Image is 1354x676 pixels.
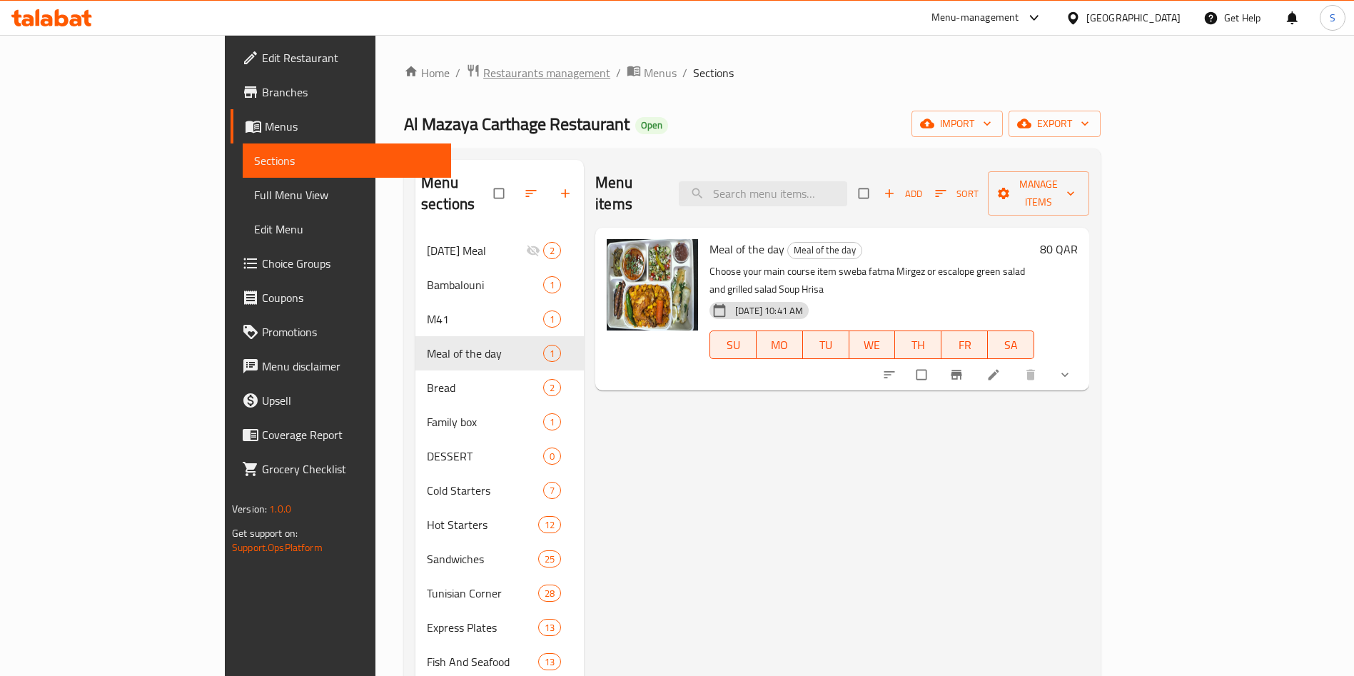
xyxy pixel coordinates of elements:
span: Hot Starters [427,516,538,533]
div: items [538,585,561,602]
button: delete [1015,359,1049,390]
div: M411 [415,302,584,336]
span: DESSERT [427,448,543,465]
div: items [543,242,561,259]
span: 13 [539,655,560,669]
span: Meal of the day [709,238,784,260]
span: Menus [265,118,440,135]
span: SA [994,335,1029,355]
span: 1 [544,313,560,326]
button: Sort [931,183,982,205]
div: Bambalouni1 [415,268,584,302]
div: items [543,482,561,499]
img: Meal of the day [607,239,698,331]
button: SU [709,331,757,359]
div: Meal of the day1 [415,336,584,370]
li: / [682,64,687,81]
a: Full Menu View [243,178,451,212]
span: Version: [232,500,267,518]
svg: Inactive section [526,243,540,258]
span: 1 [544,278,560,292]
div: Hot Starters12 [415,508,584,542]
div: items [538,653,561,670]
div: Cold Starters [427,482,543,499]
div: Family box1 [415,405,584,439]
a: Promotions [231,315,451,349]
span: TU [809,335,844,355]
span: 2 [544,244,560,258]
span: Sections [254,152,440,169]
div: Cold Starters7 [415,473,584,508]
span: Promotions [262,323,440,340]
a: Grocery Checklist [231,452,451,486]
div: Ramadan Meal [427,242,526,259]
span: Coverage Report [262,426,440,443]
a: Edit Menu [243,212,451,246]
span: Sandwiches [427,550,538,567]
div: Meal of the day [787,242,862,259]
h2: Menu sections [421,172,494,215]
button: export [1009,111,1101,137]
div: Family box [427,413,543,430]
button: show more [1049,359,1083,390]
span: 7 [544,484,560,498]
span: Branches [262,84,440,101]
span: Open [635,119,668,131]
a: Restaurants management [466,64,610,82]
svg: Show Choices [1058,368,1072,382]
span: Meal of the day [427,345,543,362]
span: MO [762,335,797,355]
div: items [538,550,561,567]
div: items [538,619,561,636]
span: [DATE] 10:41 AM [729,304,809,318]
nav: breadcrumb [404,64,1101,82]
span: export [1020,115,1089,133]
span: Fish And Seafood [427,653,538,670]
span: Meal of the day [788,242,862,258]
button: WE [849,331,896,359]
span: Select all sections [485,180,515,207]
div: Bread2 [415,370,584,405]
a: Sections [243,143,451,178]
span: Coupons [262,289,440,306]
h2: Menu items [595,172,662,215]
span: 1.0.0 [269,500,291,518]
span: 12 [539,518,560,532]
a: Edit Restaurant [231,41,451,75]
div: items [543,448,561,465]
div: M41 [427,311,543,328]
li: / [616,64,621,81]
span: Sort [935,186,979,202]
p: Choose your main course item sweba fatma Mirgez or escalope green salad and grilled salad Soup Hrisa [709,263,1034,298]
span: Restaurants management [483,64,610,81]
div: Express Plates13 [415,610,584,645]
span: Grocery Checklist [262,460,440,478]
button: Add [880,183,926,205]
div: [GEOGRAPHIC_DATA] [1086,10,1181,26]
span: [DATE] Meal [427,242,526,259]
button: import [911,111,1003,137]
div: Sandwiches25 [415,542,584,576]
div: items [543,276,561,293]
span: 1 [544,415,560,429]
span: Sections [693,64,734,81]
div: items [543,345,561,362]
li: / [455,64,460,81]
a: Branches [231,75,451,109]
button: MO [757,331,803,359]
a: Menus [231,109,451,143]
a: Menus [627,64,677,82]
span: Select section [850,180,880,207]
span: Add item [880,183,926,205]
span: Sort items [926,183,988,205]
span: Bambalouni [427,276,543,293]
button: Manage items [988,171,1089,216]
button: TU [803,331,849,359]
a: Support.OpsPlatform [232,538,323,557]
